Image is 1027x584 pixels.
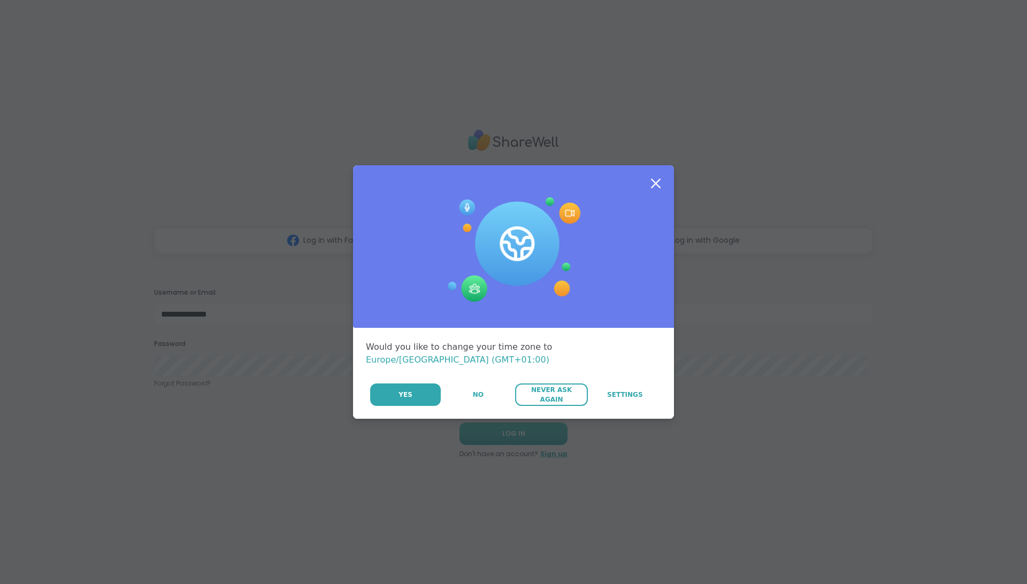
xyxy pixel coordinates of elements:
[442,383,514,406] button: No
[607,390,643,399] span: Settings
[473,390,484,399] span: No
[366,355,549,365] span: Europe/[GEOGRAPHIC_DATA] (GMT+01:00)
[447,197,580,302] img: Session Experience
[370,383,441,406] button: Yes
[398,390,412,399] span: Yes
[589,383,661,406] a: Settings
[520,385,582,404] span: Never Ask Again
[515,383,587,406] button: Never Ask Again
[366,341,661,366] div: Would you like to change your time zone to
